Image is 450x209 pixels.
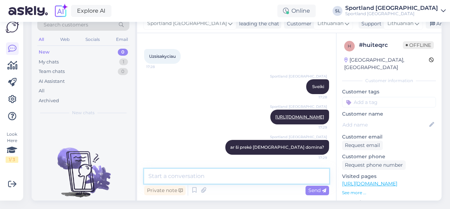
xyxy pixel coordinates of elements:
span: Send [308,187,326,193]
div: leading the chat [236,20,279,27]
p: See more ... [342,190,436,196]
a: Explore AI [71,5,111,17]
div: 0 [118,49,128,56]
span: New chats [72,110,95,116]
input: Add a tag [342,97,436,107]
span: Lithuanian [317,20,343,27]
span: Lithuanian [387,20,413,27]
span: 17:29 [301,125,327,130]
p: Operating system [342,199,436,206]
div: AI Assistant [39,78,65,85]
span: Search customers [44,21,88,29]
div: Request phone number [342,160,406,170]
span: Sportland [GEOGRAPHIC_DATA] [147,20,227,27]
div: 1 / 3 [6,156,18,163]
div: Customer information [342,78,436,84]
span: Sportland [GEOGRAPHIC_DATA] [270,104,327,109]
div: Support [359,20,381,27]
div: All [39,87,45,94]
div: # huiteqrc [359,41,403,49]
div: SL [333,6,342,16]
span: 17:28 [301,94,327,100]
span: 17:29 [301,155,327,160]
span: ar ši prekė [DEMOGRAPHIC_DATA] domina? [230,145,324,150]
span: Uzsisakyciau [149,54,176,59]
a: [URL][DOMAIN_NAME] [342,180,397,187]
a: Sportland [GEOGRAPHIC_DATA]Sportland [GEOGRAPHIC_DATA] [345,5,446,17]
img: Askly Logo [6,20,19,34]
span: Sveiki [312,84,324,89]
p: Visited pages [342,173,436,180]
div: Private note [144,186,186,195]
img: explore-ai [53,4,68,18]
div: New [39,49,50,56]
div: Archived [39,97,59,104]
div: Team chats [39,68,65,75]
div: Sportland [GEOGRAPHIC_DATA] [345,11,438,17]
div: Web [59,35,71,44]
div: Online [277,5,316,17]
div: Sportland [GEOGRAPHIC_DATA] [345,5,438,11]
img: No chats [32,135,135,198]
div: [GEOGRAPHIC_DATA], [GEOGRAPHIC_DATA] [344,56,429,71]
span: Sportland [GEOGRAPHIC_DATA] [270,134,327,140]
div: Request email [342,141,383,150]
span: Sportland [GEOGRAPHIC_DATA] [270,74,327,79]
p: Customer name [342,110,436,118]
div: 0 [118,68,128,75]
div: 1 [119,59,128,66]
span: Offline [403,41,434,49]
p: Customer email [342,133,436,141]
div: Customer [284,20,311,27]
div: Look Here [6,131,18,163]
div: My chats [39,59,59,66]
span: h [348,43,351,49]
p: Customer tags [342,88,436,96]
input: Add name [342,121,428,129]
div: Socials [84,35,101,44]
div: Email [115,35,129,44]
p: Customer phone [342,153,436,160]
div: All [37,35,45,44]
a: [URL][DOMAIN_NAME] [275,114,324,119]
span: 17:28 [146,64,173,69]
